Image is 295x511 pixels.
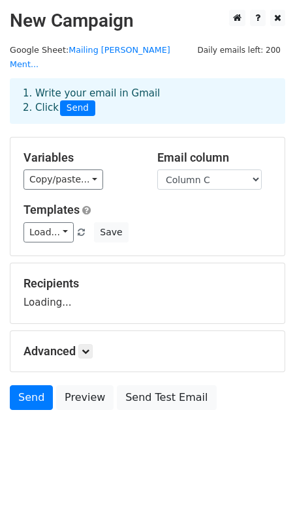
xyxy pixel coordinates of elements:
[60,100,95,116] span: Send
[23,276,272,291] h5: Recipients
[56,385,114,410] a: Preview
[117,385,216,410] a: Send Test Email
[13,86,282,116] div: 1. Write your email in Gmail 2. Click
[10,385,53,410] a: Send
[94,222,128,242] button: Save
[10,45,170,70] small: Google Sheet:
[23,203,80,216] a: Templates
[23,344,272,358] h5: Advanced
[193,45,285,55] a: Daily emails left: 200
[157,151,272,165] h5: Email column
[10,10,285,32] h2: New Campaign
[10,45,170,70] a: Mailing [PERSON_NAME] Ment...
[23,222,74,242] a: Load...
[23,276,272,310] div: Loading...
[193,43,285,57] span: Daily emails left: 200
[23,169,103,190] a: Copy/paste...
[23,151,138,165] h5: Variables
